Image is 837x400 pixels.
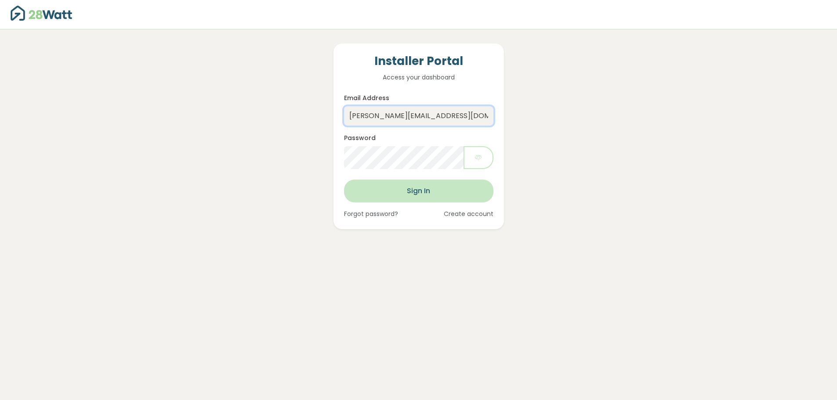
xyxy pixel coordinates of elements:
button: Sign In [344,180,493,202]
a: Create account [444,209,493,219]
label: Email Address [344,94,389,103]
img: 28Watt [11,6,72,21]
p: Access your dashboard [344,72,493,82]
button: Show password [464,146,493,169]
label: Password [344,133,376,143]
h4: Installer Portal [344,54,493,69]
a: Forgot password? [344,209,398,219]
input: Enter your email [344,106,493,126]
